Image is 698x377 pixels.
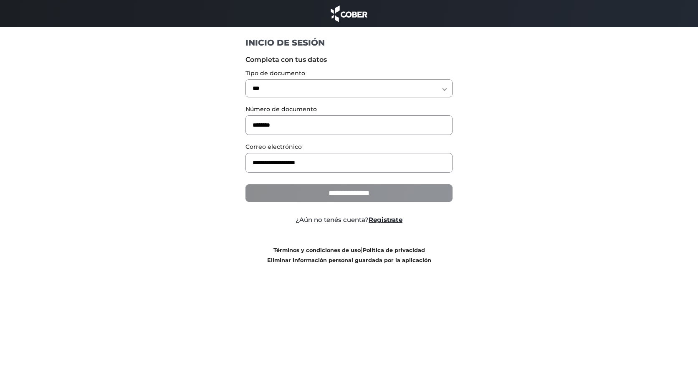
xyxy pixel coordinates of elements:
[245,69,453,78] label: Tipo de documento
[329,4,369,23] img: cober_marca.png
[239,245,459,265] div: |
[369,216,402,224] a: Registrate
[245,143,453,151] label: Correo electrónico
[239,215,459,225] div: ¿Aún no tenés cuenta?
[245,37,453,48] h1: INICIO DE SESIÓN
[273,247,361,253] a: Términos y condiciones de uso
[267,257,431,263] a: Eliminar información personal guardada por la aplicación
[363,247,425,253] a: Política de privacidad
[245,55,453,65] label: Completa con tus datos
[245,105,453,114] label: Número de documento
